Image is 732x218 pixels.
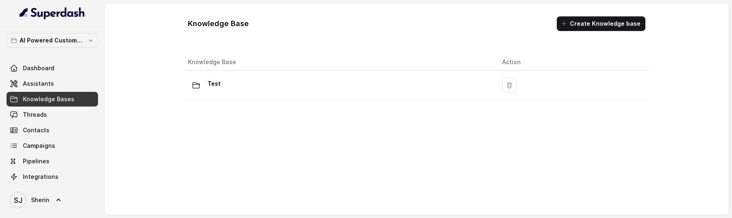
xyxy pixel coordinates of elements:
[495,54,649,71] th: Action
[557,16,645,31] button: Create Knowledge base
[188,17,249,30] h1: Knowledge Base
[23,157,49,165] span: Pipelines
[7,92,98,107] a: Knowledge Bases
[7,76,98,91] a: Assistants
[23,95,74,103] span: Knowledge Bases
[23,173,58,181] span: Integrations
[31,196,49,204] span: Sherin
[20,7,85,20] img: light.svg
[7,169,98,184] a: Integrations
[7,154,98,169] a: Pipelines
[7,123,98,138] a: Contacts
[7,61,98,76] a: Dashboard
[185,54,495,71] th: Knowledge Base
[208,77,221,90] p: Test
[23,126,49,134] span: Contacts
[7,33,98,48] button: AI Powered Customer Ops
[23,80,54,88] span: Assistants
[7,189,98,211] a: Sherin
[7,107,98,122] a: Threads
[23,111,47,119] span: Threads
[20,36,85,45] p: AI Powered Customer Ops
[14,196,22,205] text: SJ
[7,138,98,153] a: Campaigns
[23,64,54,72] span: Dashboard
[23,142,55,150] span: Campaigns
